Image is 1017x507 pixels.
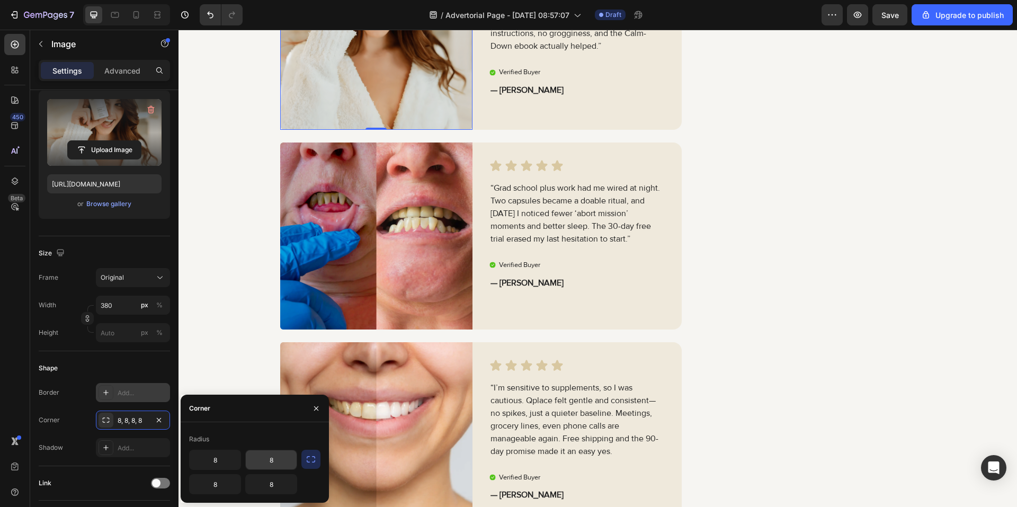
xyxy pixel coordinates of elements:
div: px [141,300,148,310]
span: Draft [605,10,621,20]
div: px [141,328,148,337]
span: Original [101,273,124,282]
img: gempages_432750572815254551-db2bba69-2029-4ced-afe2-227af6f3a093.webp [102,313,294,500]
input: Auto [190,475,240,494]
div: Open Intercom Messenger [981,455,1006,481]
button: Original [96,268,170,287]
img: gempages_432750572815254551-4f2b8a48-6a23-42be-b230-5e2d945e12e1.webp [102,113,294,300]
div: Add... [118,443,167,453]
label: Height [39,328,58,337]
input: Auto [246,475,297,494]
span: Advertorial Page - [DATE] 08:57:07 [445,10,569,21]
div: 8, 8, 8, 8 [118,416,148,425]
div: Shape [39,363,58,373]
input: px% [96,323,170,342]
p: Settings [52,65,82,76]
div: Browse gallery [86,199,131,209]
p: Image [51,38,141,50]
p: Verified Buyer [320,231,362,240]
span: or [77,198,84,210]
p: Advanced [104,65,140,76]
button: Save [872,4,907,25]
div: Corner [39,415,60,425]
p: Verified Buyer [320,38,362,47]
input: px% [96,296,170,315]
button: % [138,326,151,339]
div: % [156,328,163,337]
div: Link [39,478,51,488]
input: https://example.com/image.jpg [47,174,162,193]
p: 7 [69,8,74,21]
div: Undo/Redo [200,4,243,25]
strong: — [PERSON_NAME] [312,55,385,66]
label: Frame [39,273,58,282]
button: Browse gallery [86,199,132,209]
p: “I’m sensitive to supplements, so I was cautious. Qplace felt gentle and consistent—no spikes, ju... [312,352,485,428]
div: Radius [189,434,209,444]
div: Beta [8,194,25,202]
div: Size [39,246,67,261]
span: / [441,10,443,21]
div: Shadow [39,443,63,452]
button: px [153,299,166,312]
button: Upgrade to publish [912,4,1013,25]
input: Auto [190,450,240,469]
button: % [138,299,151,312]
strong: — [PERSON_NAME] [312,248,385,259]
strong: — [PERSON_NAME] [312,460,385,470]
button: 7 [4,4,79,25]
label: Width [39,300,56,310]
div: Border [39,388,59,397]
button: Upload Image [67,140,141,159]
div: Upgrade to publish [921,10,1004,21]
div: % [156,300,163,310]
span: Save [881,11,899,20]
div: Corner [189,404,210,413]
div: Add... [118,388,167,398]
button: px [153,326,166,339]
p: “Grad school plus work had me wired at night. Two capsules became a doable ritual, and [DATE] I n... [312,152,485,216]
p: Verified Buyer [320,443,362,452]
iframe: Design area [179,30,1017,507]
input: Auto [246,450,297,469]
div: 450 [10,113,25,121]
